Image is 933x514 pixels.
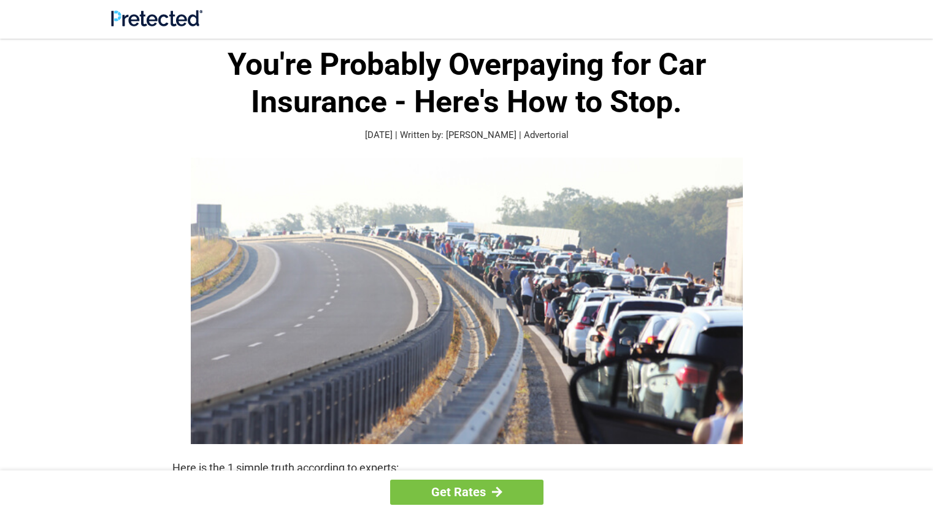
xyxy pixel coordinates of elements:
p: [DATE] | Written by: [PERSON_NAME] | Advertorial [172,128,761,142]
a: Site Logo [111,17,202,29]
a: Get Rates [390,480,543,505]
h1: You're Probably Overpaying for Car Insurance - Here's How to Stop. [172,46,761,121]
img: Site Logo [111,10,202,26]
p: Here is the 1 simple truth according to experts: [172,459,761,477]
